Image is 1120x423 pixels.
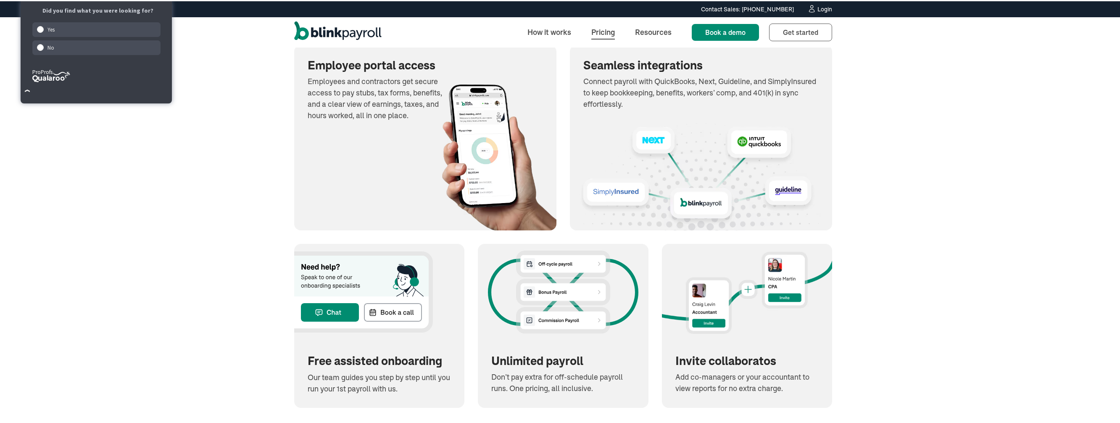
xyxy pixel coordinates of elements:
span: Get started [783,27,818,35]
p: Our team guides you step by step until you run your 1st payroll with us. [308,370,451,393]
a: Book a demo [692,23,759,40]
h3: Seamless integrations [583,57,819,71]
a: Resources [628,22,678,40]
h3: Unlimited payroll [491,353,635,367]
div: Did you find what you were looking for? [31,5,165,14]
a: Pricing [585,22,622,40]
tspan: ProProfs [32,67,53,74]
div: Yes [32,21,161,36]
div: Login [817,5,832,11]
a: home [294,20,382,42]
a: How it works [521,22,578,40]
p: Connect payroll with QuickBooks, Next, Guideline, and SimplyInsured to keep bookkeeping, benefits... [583,74,819,108]
a: Get started [769,22,832,40]
span: Book a demo [705,27,746,35]
div: Contact Sales: [PHONE_NUMBER] [701,4,794,13]
div: No [32,39,161,54]
p: Don’t pay extra for off-schedule payroll runs. One pricing, all inclusive. [491,370,635,393]
p: Employees and contractors get secure access to pay stubs, tax forms, benefits, and a clear view o... [308,74,451,120]
a: Login [807,3,832,13]
h3: Employee portal access [308,57,451,71]
a: ProProfs [32,77,70,83]
h3: Invite collaboratos [675,353,819,367]
h3: Free assisted onboarding [308,353,451,367]
p: Add co-managers or your accountant to view reports for no extra charge. [675,370,819,393]
button: Close Survey [21,83,34,97]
